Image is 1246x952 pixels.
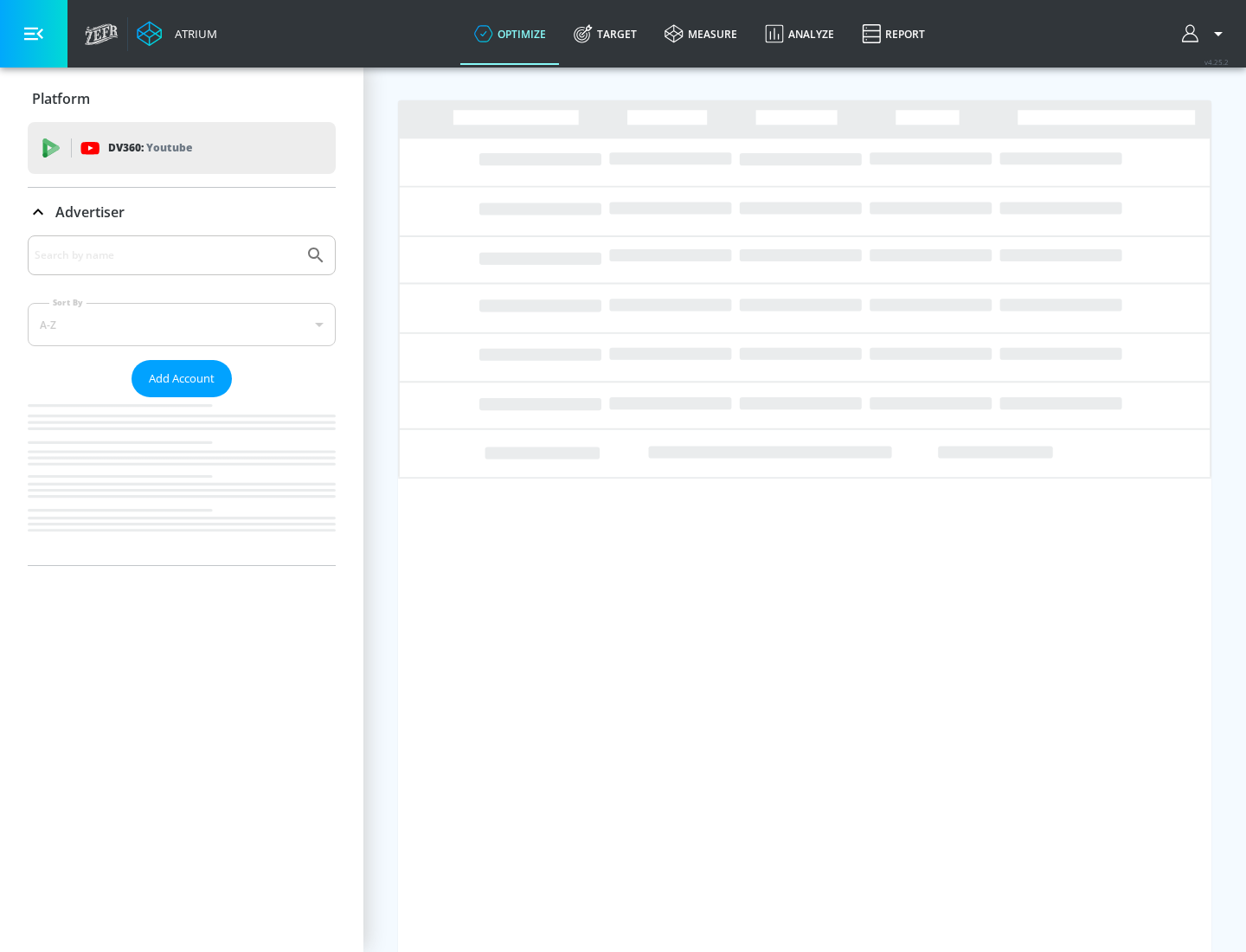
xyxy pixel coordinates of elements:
span: v 4.25.2 [1204,57,1229,67]
div: Platform [28,74,336,123]
a: Analyze [751,3,848,65]
div: Advertiser [28,188,336,236]
a: optimize [460,3,560,65]
a: Report [848,3,939,65]
input: Search by name [35,244,297,267]
span: Add Account [149,369,215,389]
div: DV360: Youtube [28,122,336,174]
nav: list of Advertiser [28,397,336,565]
div: Atrium [168,26,217,42]
p: DV360: [108,138,192,158]
div: A-Z [28,303,336,346]
a: measure [651,3,751,65]
a: Target [560,3,651,65]
button: Add Account [132,360,232,397]
div: Advertiser [28,235,336,565]
label: Sort By [49,297,87,308]
p: Platform [32,89,90,108]
p: Youtube [146,138,192,157]
p: Advertiser [55,203,125,222]
a: Atrium [137,21,217,47]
